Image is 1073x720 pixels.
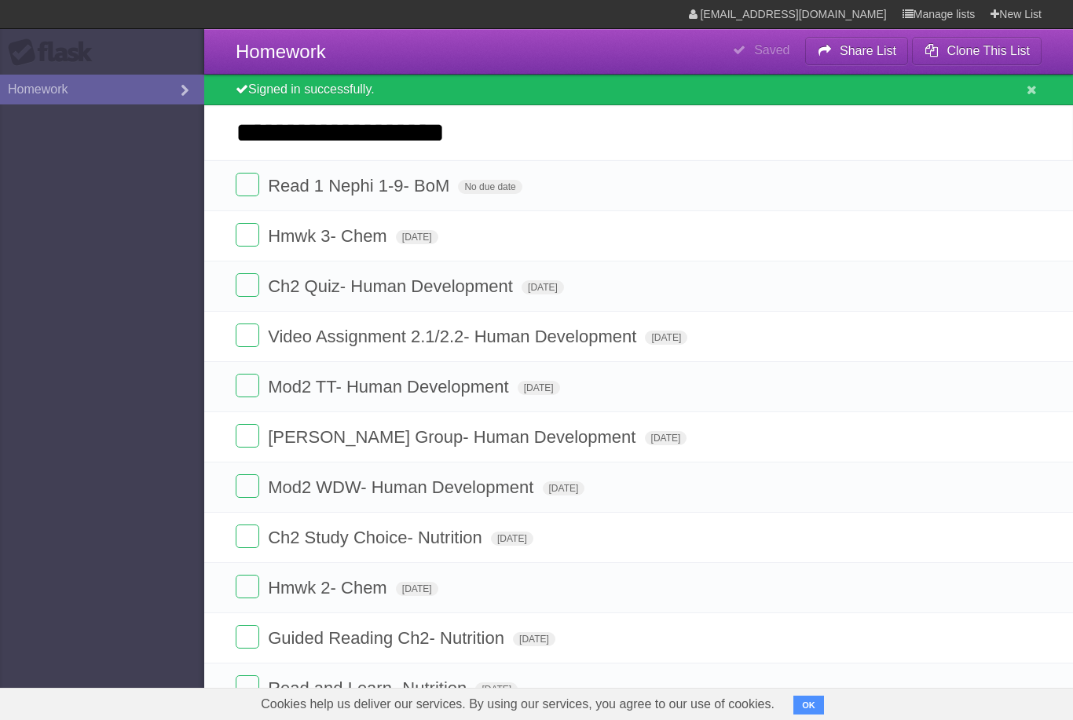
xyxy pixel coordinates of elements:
span: Mod2 WDW- Human Development [268,477,537,497]
label: Done [236,675,259,699]
div: Flask [8,38,102,67]
label: Done [236,424,259,448]
span: [DATE] [543,481,585,495]
button: Share List [805,37,909,65]
label: Done [236,474,259,498]
span: Read 1 Nephi 1-9- BoM [268,176,453,196]
label: Done [236,273,259,297]
span: Ch2 Quiz- Human Development [268,276,517,296]
span: No due date [458,180,522,194]
label: Done [236,173,259,196]
label: Done [236,575,259,598]
span: Homework [236,41,326,62]
label: Done [236,223,259,247]
span: Mod2 TT- Human Development [268,377,513,397]
label: Done [236,524,259,548]
span: [DATE] [396,582,438,596]
span: [DATE] [518,381,560,395]
div: Signed in successfully. [204,75,1073,105]
span: [PERSON_NAME] Group- Human Development [268,427,639,447]
span: [DATE] [475,682,518,696]
span: Read and Learn- Nutrition [268,678,471,698]
span: [DATE] [396,230,438,244]
span: Video Assignment 2.1/2.2- Human Development [268,327,640,346]
b: Share List [840,44,896,57]
span: [DATE] [645,331,687,345]
span: [DATE] [513,632,555,646]
span: Hmwk 2- Chem [268,578,391,598]
b: Saved [754,43,789,57]
span: [DATE] [522,280,564,294]
label: Done [236,323,259,347]
span: [DATE] [491,532,533,546]
span: Guided Reading Ch2- Nutrition [268,628,508,648]
span: [DATE] [645,431,687,445]
b: Clone This List [947,44,1030,57]
label: Done [236,374,259,397]
span: Ch2 Study Choice- Nutrition [268,528,486,547]
button: Clone This List [912,37,1042,65]
span: Cookies help us deliver our services. By using our services, you agree to our use of cookies. [245,689,790,720]
button: OK [793,696,824,715]
span: Hmwk 3- Chem [268,226,391,246]
label: Done [236,625,259,649]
